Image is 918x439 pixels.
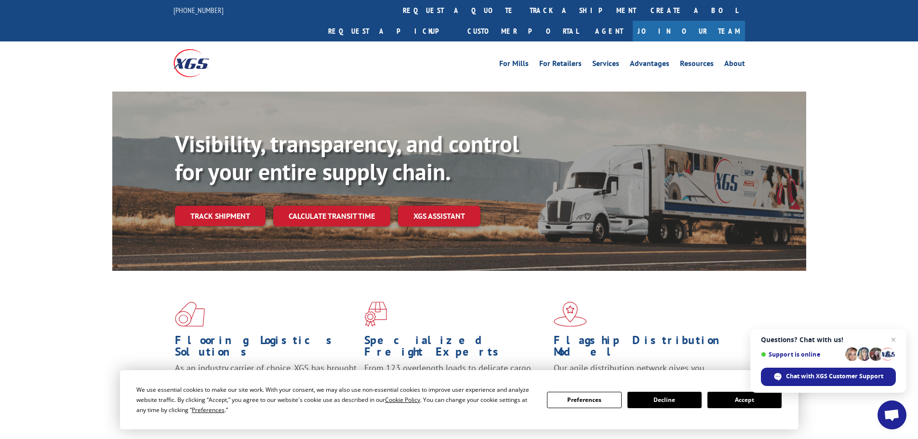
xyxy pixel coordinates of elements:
span: Questions? Chat with us! [761,336,896,344]
h1: Flooring Logistics Solutions [175,334,357,362]
img: xgs-icon-focused-on-flooring-red [364,302,387,327]
a: Advantages [630,60,669,70]
button: Accept [707,392,782,408]
a: Request a pickup [321,21,460,41]
a: XGS ASSISTANT [398,206,480,226]
h1: Specialized Freight Experts [364,334,546,362]
a: Agent [585,21,633,41]
a: Services [592,60,619,70]
a: Join Our Team [633,21,745,41]
button: Decline [627,392,702,408]
span: Close chat [888,334,899,346]
span: As an industry carrier of choice, XGS has brought innovation and dedication to flooring logistics... [175,362,357,397]
div: Cookie Consent Prompt [120,370,798,429]
h1: Flagship Distribution Model [554,334,736,362]
a: Resources [680,60,714,70]
span: Chat with XGS Customer Support [786,372,883,381]
p: From 123 overlength loads to delicate cargo, our experienced staff knows the best way to move you... [364,362,546,405]
button: Preferences [547,392,621,408]
span: Support is online [761,351,842,358]
a: Customer Portal [460,21,585,41]
div: Open chat [878,400,906,429]
b: Visibility, transparency, and control for your entire supply chain. [175,129,519,186]
a: About [724,60,745,70]
span: Our agile distribution network gives you nationwide inventory management on demand. [554,362,731,385]
a: Track shipment [175,206,266,226]
div: We use essential cookies to make our site work. With your consent, we may also use non-essential ... [136,385,535,415]
img: xgs-icon-flagship-distribution-model-red [554,302,587,327]
img: xgs-icon-total-supply-chain-intelligence-red [175,302,205,327]
div: Chat with XGS Customer Support [761,368,896,386]
a: For Mills [499,60,529,70]
span: Preferences [192,406,225,414]
a: Calculate transit time [273,206,390,226]
span: Cookie Policy [385,396,420,404]
a: [PHONE_NUMBER] [173,5,224,15]
a: For Retailers [539,60,582,70]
